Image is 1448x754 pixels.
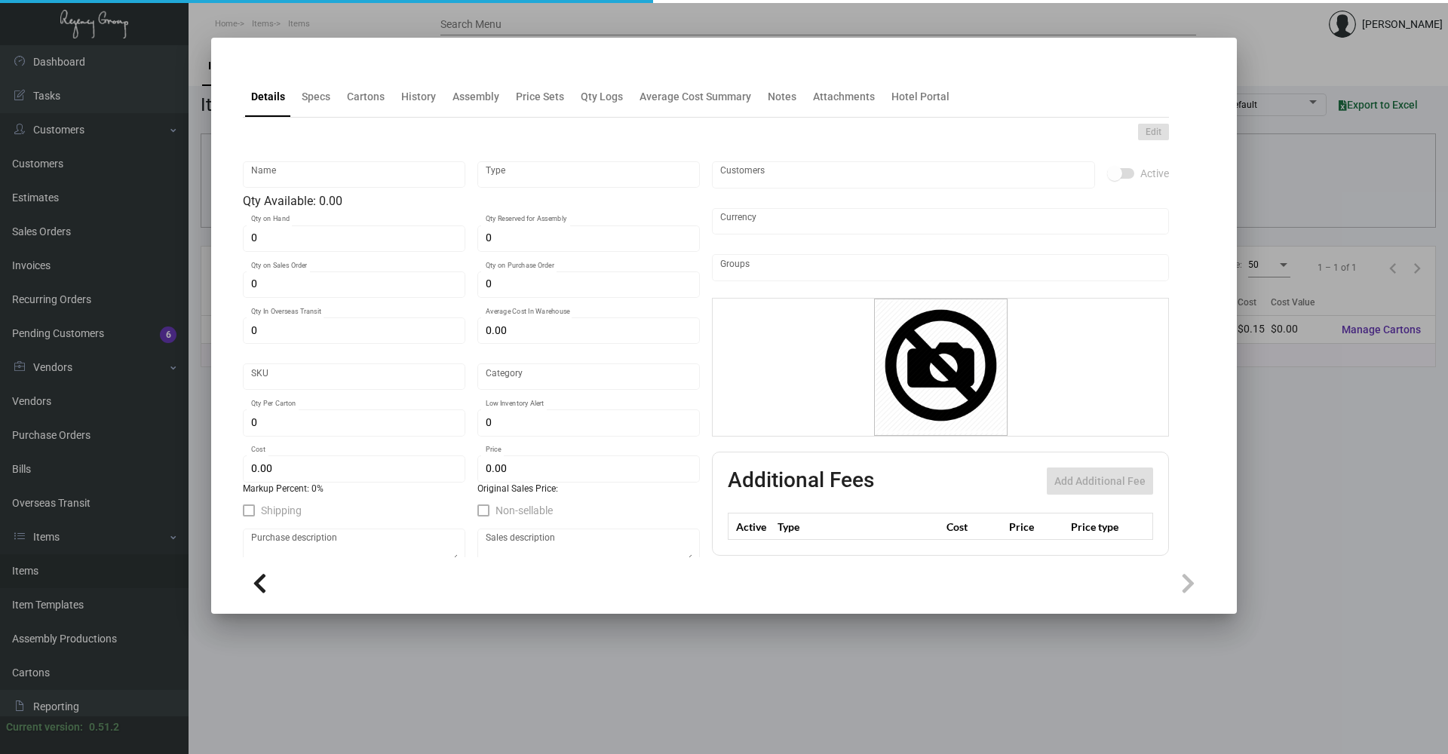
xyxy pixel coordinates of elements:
h2: Additional Fees [728,467,874,495]
div: Average Cost Summary [640,89,751,105]
span: Non-sellable [495,501,553,520]
button: Edit [1138,124,1169,140]
div: 0.51.2 [89,719,119,735]
div: Hotel Portal [891,89,949,105]
div: Assembly [452,89,499,105]
th: Type [774,513,943,540]
th: Price [1005,513,1067,540]
span: Active [1140,164,1169,182]
div: Details [251,89,285,105]
input: Add new.. [720,169,1088,181]
span: Add Additional Fee [1054,475,1146,487]
div: Current version: [6,719,83,735]
th: Price type [1067,513,1135,540]
div: Qty Logs [581,89,623,105]
div: Price Sets [516,89,564,105]
div: Notes [768,89,796,105]
input: Add new.. [720,262,1161,274]
div: Cartons [347,89,385,105]
div: Qty Available: 0.00 [243,192,700,210]
div: Attachments [813,89,875,105]
button: Add Additional Fee [1047,467,1153,495]
div: Specs [302,89,330,105]
span: Shipping [261,501,302,520]
span: Edit [1146,126,1161,139]
th: Cost [943,513,1005,540]
div: History [401,89,436,105]
th: Active [729,513,775,540]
